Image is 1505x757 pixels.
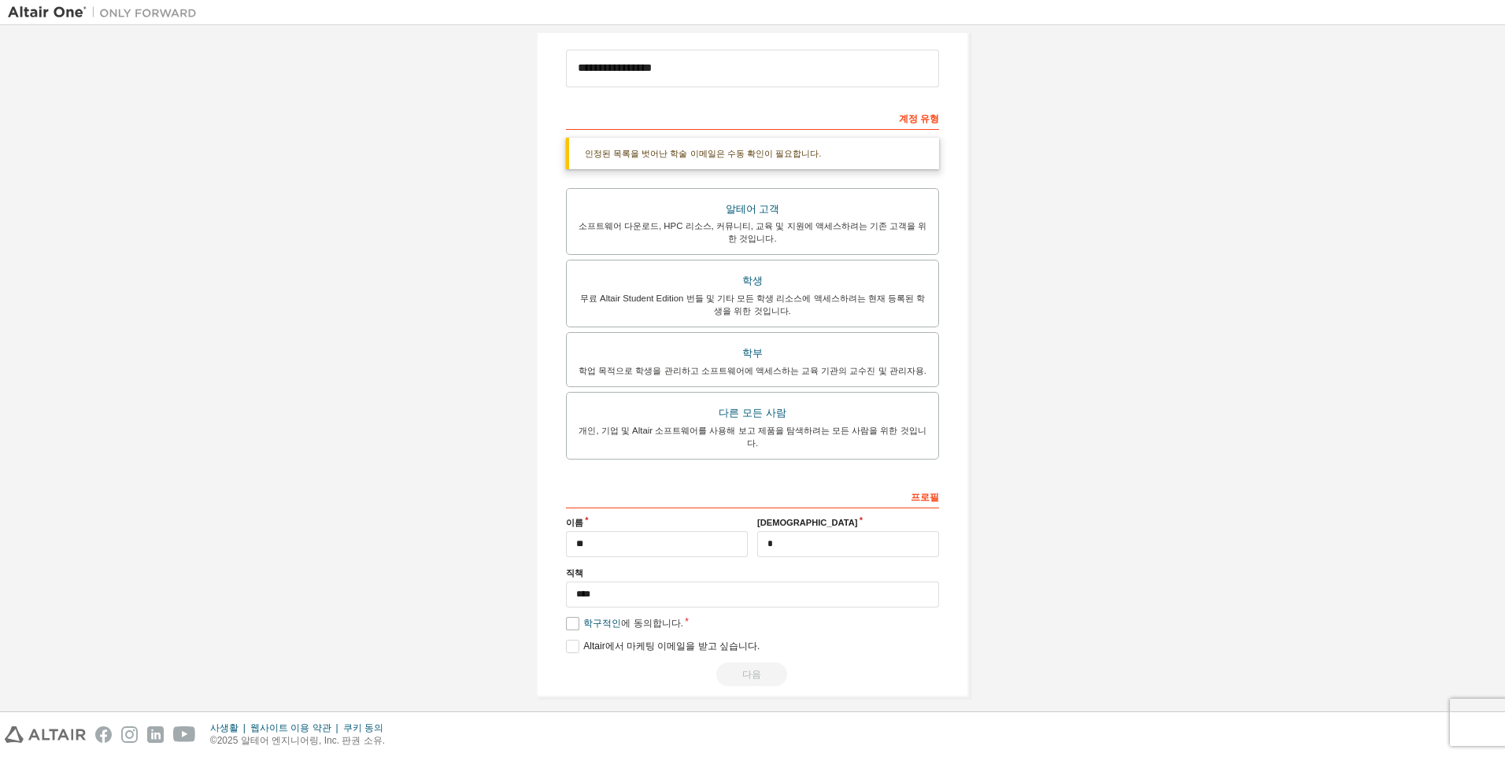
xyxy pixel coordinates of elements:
[576,270,929,292] div: 학생
[95,726,112,743] img: facebook.svg
[8,5,205,20] img: Altair One
[576,424,929,449] div: 개인, 기업 및 Altair 소프트웨어를 사용해 보고 제품을 탐색하려는 모든 사람을 위한 것입니다.
[5,726,86,743] img: altair_logo.svg
[576,402,929,424] div: 다른 모든 사람
[566,105,939,130] div: 계정 유형
[566,663,939,686] div: Read and acccept EULA to continue
[566,516,748,529] label: 이름
[566,138,939,169] div: 인정된 목록을 벗어난 학술 이메일은 수동 확인이 필요합니다.
[566,567,939,579] label: 직책
[583,618,621,629] a: 학구적인
[566,483,939,508] div: 프로필
[210,722,250,734] div: 사생활
[250,722,343,734] div: 웹사이트 이용 약관
[576,198,929,220] div: 알테어 고객
[757,516,939,529] label: [DEMOGRAPHIC_DATA]
[121,726,138,743] img: instagram.svg
[576,220,929,245] div: 소프트웨어 다운로드, HPC 리소스, 커뮤니티, 교육 및 지원에 액세스하려는 기존 고객을 위한 것입니다.
[566,640,760,653] label: Altair에서 마케팅 이메일을 받고 싶습니다.
[343,722,393,734] div: 쿠키 동의
[566,617,683,630] label: 에 동의합니다.
[147,726,164,743] img: linkedin.svg
[576,364,929,377] div: 학업 목적으로 학생을 관리하고 소프트웨어에 액세스하는 교육 기관의 교수진 및 관리자용.
[576,292,929,317] div: 무료 Altair Student Edition 번들 및 기타 모든 학생 리소스에 액세스하려는 현재 등록된 학생을 위한 것입니다.
[210,734,393,748] p: ©
[217,735,385,746] font: 2025 알테어 엔지니어링, Inc. 판권 소유.
[576,342,929,364] div: 학부
[173,726,196,743] img: youtube.svg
